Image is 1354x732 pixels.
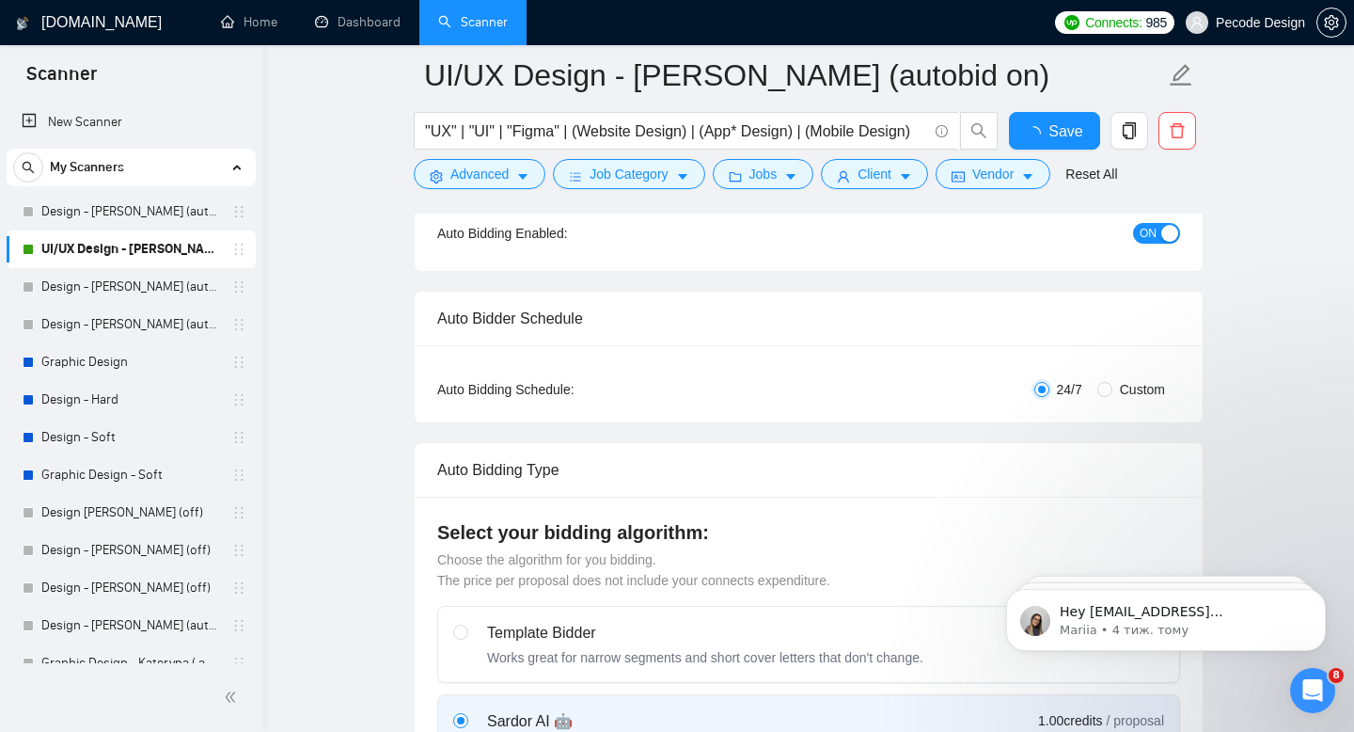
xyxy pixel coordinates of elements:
[1085,12,1141,33] span: Connects:
[82,72,324,89] p: Message from Mariia, sent 4 тиж. тому
[231,618,246,633] span: holder
[1316,8,1346,38] button: setting
[1169,63,1193,88] span: edit
[437,292,1180,345] div: Auto Bidder Schedule
[1316,15,1346,30] a: setting
[430,169,443,183] span: setting
[1049,379,1090,400] span: 24/7
[438,14,508,30] a: searchScanner
[414,159,545,189] button: settingAdvancedcaret-down
[899,169,912,183] span: caret-down
[960,112,998,150] button: search
[1026,126,1048,141] span: loading
[1146,12,1167,33] span: 985
[41,419,220,456] a: Design - Soft
[41,193,220,231] a: Design - [PERSON_NAME] (autobid off)
[952,169,965,183] span: idcard
[437,223,685,244] div: Auto Bidding Enabled:
[41,231,220,268] a: UI/UX Design - [PERSON_NAME] (autobid on)
[1110,112,1148,150] button: copy
[41,494,220,532] a: Design [PERSON_NAME] (off)
[424,52,1165,99] input: Scanner name...
[1038,710,1102,731] span: 1.00 credits
[569,169,582,183] span: bars
[41,381,220,419] a: Design - Hard
[16,8,29,39] img: logo
[41,343,220,381] a: Graphic Design
[936,159,1050,189] button: idcardVendorcaret-down
[516,169,529,183] span: caret-down
[1329,668,1344,683] span: 8
[961,122,997,139] span: search
[1317,15,1346,30] span: setting
[231,279,246,294] span: holder
[50,149,124,186] span: My Scanners
[22,103,241,141] a: New Scanner
[729,169,742,183] span: folder
[1140,223,1157,244] span: ON
[553,159,704,189] button: barsJob Categorycaret-down
[437,519,1180,546] h4: Select your bidding algorithm:
[231,392,246,407] span: holder
[1190,16,1204,29] span: user
[749,164,778,184] span: Jobs
[231,543,246,558] span: holder
[936,125,948,137] span: info-circle
[437,552,830,588] span: Choose the algorithm for you bidding. The price per proposal does not include your connects expen...
[231,430,246,445] span: holder
[1290,668,1335,713] iframe: Intercom live chat
[1065,164,1117,184] a: Reset All
[315,14,401,30] a: dashboardDashboard
[450,164,509,184] span: Advanced
[1048,119,1082,143] span: Save
[1158,112,1196,150] button: delete
[231,355,246,370] span: holder
[1112,379,1173,400] span: Custom
[487,622,923,644] div: Template Bidder
[41,607,220,644] a: Design - [PERSON_NAME] (autobid off)
[437,379,685,400] div: Auto Bidding Schedule:
[41,268,220,306] a: Design - [PERSON_NAME] (autobid off)
[14,161,42,174] span: search
[41,456,220,494] a: Graphic Design - Soft
[231,581,246,596] span: holder
[82,55,323,312] span: Hey [EMAIL_ADDRESS][DOMAIN_NAME], Looks like your Upwork agency Pecode ran out of connects. We re...
[41,644,220,682] a: Graphic Design - Kateryna ( autobid off)
[41,569,220,607] a: Design - [PERSON_NAME] (off)
[231,317,246,332] span: holder
[231,204,246,219] span: holder
[437,443,1180,497] div: Auto Bidding Type
[1009,112,1100,150] button: Save
[1111,122,1147,139] span: copy
[972,164,1014,184] span: Vendor
[1159,122,1195,139] span: delete
[590,164,668,184] span: Job Category
[676,169,689,183] span: caret-down
[858,164,891,184] span: Client
[231,505,246,520] span: holder
[487,648,923,667] div: Works great for narrow segments and short cover letters that don't change.
[41,532,220,569] a: Design - [PERSON_NAME] (off)
[41,306,220,343] a: Design - [PERSON_NAME] (autobid off)
[7,103,256,141] li: New Scanner
[821,159,928,189] button: userClientcaret-down
[784,169,797,183] span: caret-down
[231,468,246,483] span: holder
[1064,15,1079,30] img: upwork-logo.png
[837,169,850,183] span: user
[713,159,814,189] button: folderJobscaret-down
[221,14,277,30] a: homeHome
[1107,711,1164,730] span: / proposal
[978,549,1354,681] iframe: Intercom notifications повідомлення
[11,60,112,100] span: Scanner
[231,656,246,671] span: holder
[1021,169,1034,183] span: caret-down
[224,688,243,707] span: double-left
[425,119,927,143] input: Search Freelance Jobs...
[13,152,43,183] button: search
[231,242,246,257] span: holder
